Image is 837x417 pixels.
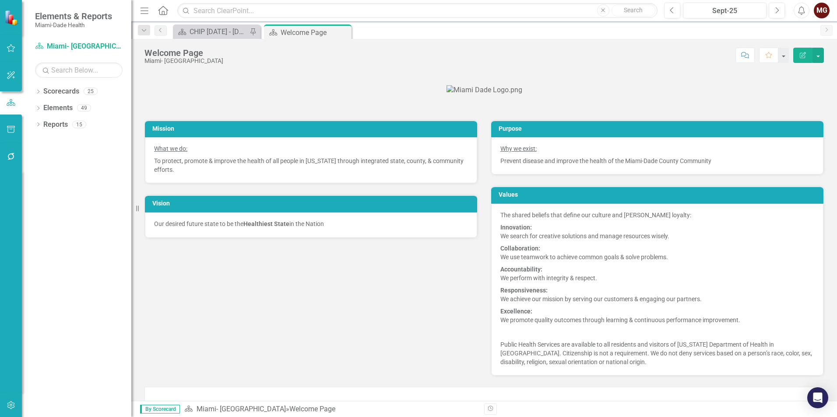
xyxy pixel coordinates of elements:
p: We achieve our mission by serving our customers & engaging our partners. [500,284,814,305]
span: Elements & Reports [35,11,112,21]
button: Sept-25 [683,3,767,18]
input: Search ClearPoint... [177,3,658,18]
div: » [184,404,478,414]
span: By Scorecard [140,405,180,414]
div: Sept-25 [686,6,763,16]
p: We perform with integrity & respect. [500,263,814,284]
p: Public Health Services are available to all residents and visitors of [US_STATE] Department of He... [500,338,814,366]
div: 25 [84,88,98,95]
input: Search Below... [35,63,123,78]
button: MG [814,3,830,18]
div: Miami- [GEOGRAPHIC_DATA] [144,58,223,64]
a: Elements [43,103,73,113]
span: What we do: [154,145,187,152]
strong: Collaboration: [500,245,540,252]
a: CHIP [DATE] - [DATE] [175,26,247,37]
div: CHIP [DATE] - [DATE] [190,26,247,37]
h3: Purpose [499,125,819,132]
a: Scorecards [43,87,79,97]
a: Miami- [GEOGRAPHIC_DATA] [197,405,286,413]
div: Welcome Page [281,27,349,38]
p: To protect, promote & improve the health of all people in [US_STATE] through integrated state, co... [154,155,468,174]
button: Search [612,4,655,17]
div: Welcome Page [144,48,223,58]
strong: Excellence: [500,308,532,315]
h3: Mission [152,125,473,132]
p: The shared beliefs that define our culture and [PERSON_NAME] loyalty: [500,211,814,221]
a: Miami- [GEOGRAPHIC_DATA] [35,42,123,52]
p: We promote quality outcomes through learning & continuous performance improvement. [500,305,814,326]
span: Why we exist: [500,145,537,152]
div: 49 [77,104,91,112]
h3: Vision [152,200,473,207]
span: Search [624,7,643,14]
img: Miami Dade Logo.png [447,85,522,95]
p: We search for creative solutions and manage resources wisely. [500,221,814,242]
img: ClearPoint Strategy [4,10,20,25]
strong: Responsiveness: [500,287,548,294]
p: Prevent disease and improve the health of the Miami-Dade County Community [500,155,814,165]
div: Open Intercom Messenger [807,387,828,408]
h3: Values [499,191,819,198]
strong: Innovation: [500,224,532,231]
strong: Healthiest State [243,220,289,227]
strong: Accountability: [500,266,542,273]
p: Our desired future state to be the in the Nation [154,219,468,228]
div: Welcome Page [289,405,335,413]
a: Reports [43,120,68,130]
p: We use teamwork to achieve common goals & solve problems. [500,242,814,263]
small: Miami-Dade Health [35,21,112,28]
div: 15 [72,121,86,128]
